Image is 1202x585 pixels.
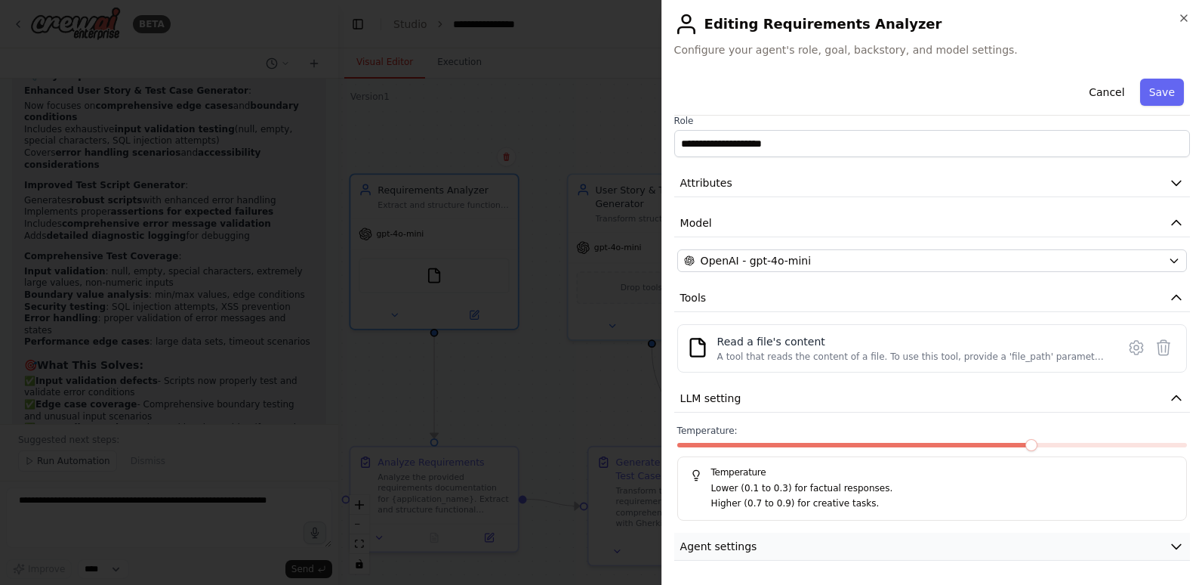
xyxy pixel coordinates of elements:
[680,539,757,554] span: Agent settings
[674,12,1190,36] h2: Editing Requirements Analyzer
[1140,79,1184,106] button: Save
[674,385,1190,413] button: LLM setting
[711,481,1174,497] p: Lower (0.1 to 0.3) for factual responses.
[711,497,1174,512] p: Higher (0.7 to 0.9) for creative tasks.
[687,337,708,358] img: FileReadTool
[1150,334,1177,361] button: Delete tool
[674,284,1190,312] button: Tools
[680,290,707,305] span: Tools
[674,209,1190,237] button: Model
[674,533,1190,561] button: Agent settings
[677,249,1187,272] button: OpenAI - gpt-4o-mini
[690,466,1174,478] h5: Temperature
[680,391,741,406] span: LLM setting
[717,334,1108,349] div: Read a file's content
[701,253,811,268] span: OpenAI - gpt-4o-mini
[674,169,1190,197] button: Attributes
[674,115,1190,127] label: Role
[1123,334,1150,361] button: Configure tool
[674,42,1190,57] span: Configure your agent's role, goal, backstory, and model settings.
[677,425,738,437] span: Temperature:
[717,351,1108,363] div: A tool that reads the content of a file. To use this tool, provide a 'file_path' parameter with t...
[680,175,732,190] span: Attributes
[680,215,712,231] span: Model
[1080,79,1133,106] button: Cancel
